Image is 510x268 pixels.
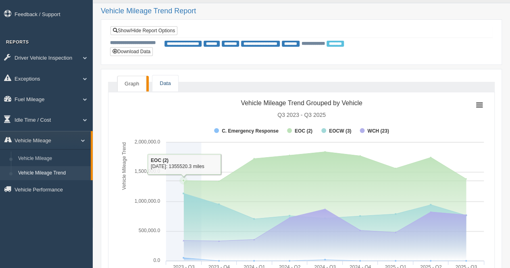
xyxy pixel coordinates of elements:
[135,198,160,204] text: 1,000,000.0
[153,258,160,263] text: 0.0
[152,75,178,92] a: Data
[295,128,312,134] tspan: EOC (2)
[222,128,279,134] tspan: C. Emergency Response
[117,76,146,92] a: Graph
[15,152,91,166] a: Vehicle Mileage
[329,128,351,134] tspan: EOCW (3)
[110,47,153,56] button: Download Data
[367,128,389,134] tspan: WCH (23)
[241,100,362,106] tspan: Vehicle Mileage Trend Grouped by Vehicle
[277,112,326,118] tspan: Q3 2023 - Q3 2025
[110,26,177,35] a: Show/Hide Report Options
[139,228,160,233] text: 500,000.0
[135,139,160,145] text: 2,000,000.0
[135,168,160,174] text: 1,500,000.0
[15,166,91,181] a: Vehicle Mileage Trend
[121,142,127,190] tspan: Vehicle Mileage Trend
